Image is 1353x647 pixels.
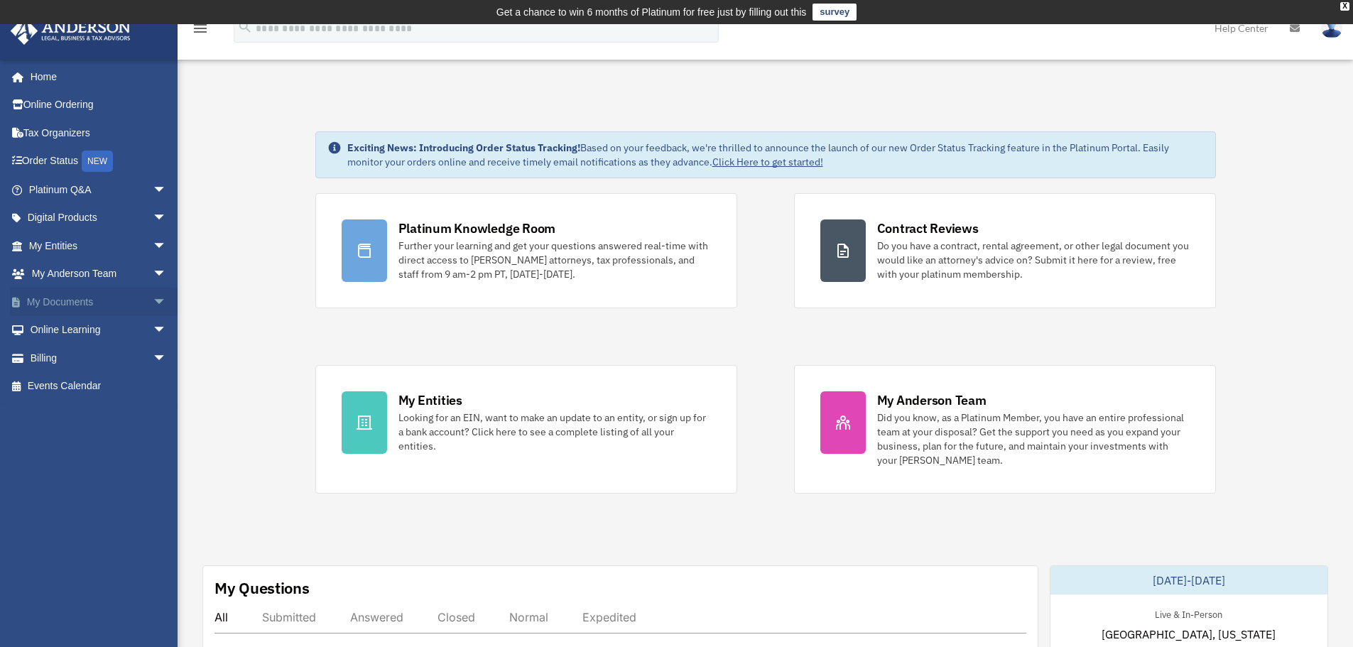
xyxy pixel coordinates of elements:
[153,288,181,317] span: arrow_drop_down
[10,232,188,260] a: My Entitiesarrow_drop_down
[192,25,209,37] a: menu
[813,4,857,21] a: survey
[347,141,580,154] strong: Exciting News: Introducing Order Status Tracking!
[1102,626,1276,643] span: [GEOGRAPHIC_DATA], [US_STATE]
[877,411,1190,467] div: Did you know, as a Platinum Member, you have an entire professional team at your disposal? Get th...
[1340,2,1349,11] div: close
[1050,566,1327,594] div: [DATE]-[DATE]
[794,193,1216,308] a: Contract Reviews Do you have a contract, rental agreement, or other legal document you would like...
[10,119,188,147] a: Tax Organizers
[153,204,181,233] span: arrow_drop_down
[315,193,737,308] a: Platinum Knowledge Room Further your learning and get your questions answered real-time with dire...
[6,17,135,45] img: Anderson Advisors Platinum Portal
[10,204,188,232] a: Digital Productsarrow_drop_down
[153,175,181,205] span: arrow_drop_down
[82,151,113,172] div: NEW
[192,20,209,37] i: menu
[398,239,711,281] div: Further your learning and get your questions answered real-time with direct access to [PERSON_NAM...
[153,260,181,289] span: arrow_drop_down
[438,610,475,624] div: Closed
[10,372,188,401] a: Events Calendar
[712,156,823,168] a: Click Here to get started!
[496,4,807,21] div: Get a chance to win 6 months of Platinum for free just by filling out this
[237,19,253,35] i: search
[153,344,181,373] span: arrow_drop_down
[10,260,188,288] a: My Anderson Teamarrow_drop_down
[582,610,636,624] div: Expedited
[153,232,181,261] span: arrow_drop_down
[877,391,987,409] div: My Anderson Team
[10,147,188,176] a: Order StatusNEW
[398,391,462,409] div: My Entities
[347,141,1204,169] div: Based on your feedback, we're thrilled to announce the launch of our new Order Status Tracking fe...
[262,610,316,624] div: Submitted
[153,316,181,345] span: arrow_drop_down
[315,365,737,494] a: My Entities Looking for an EIN, want to make an update to an entity, or sign up for a bank accoun...
[877,219,979,237] div: Contract Reviews
[10,344,188,372] a: Billingarrow_drop_down
[1321,18,1342,38] img: User Pic
[398,411,711,453] div: Looking for an EIN, want to make an update to an entity, or sign up for a bank account? Click her...
[10,175,188,204] a: Platinum Q&Aarrow_drop_down
[1143,606,1234,621] div: Live & In-Person
[350,610,403,624] div: Answered
[214,577,310,599] div: My Questions
[877,239,1190,281] div: Do you have a contract, rental agreement, or other legal document you would like an attorney's ad...
[10,91,188,119] a: Online Ordering
[10,62,181,91] a: Home
[10,316,188,344] a: Online Learningarrow_drop_down
[214,610,228,624] div: All
[398,219,556,237] div: Platinum Knowledge Room
[509,610,548,624] div: Normal
[10,288,188,316] a: My Documentsarrow_drop_down
[794,365,1216,494] a: My Anderson Team Did you know, as a Platinum Member, you have an entire professional team at your...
